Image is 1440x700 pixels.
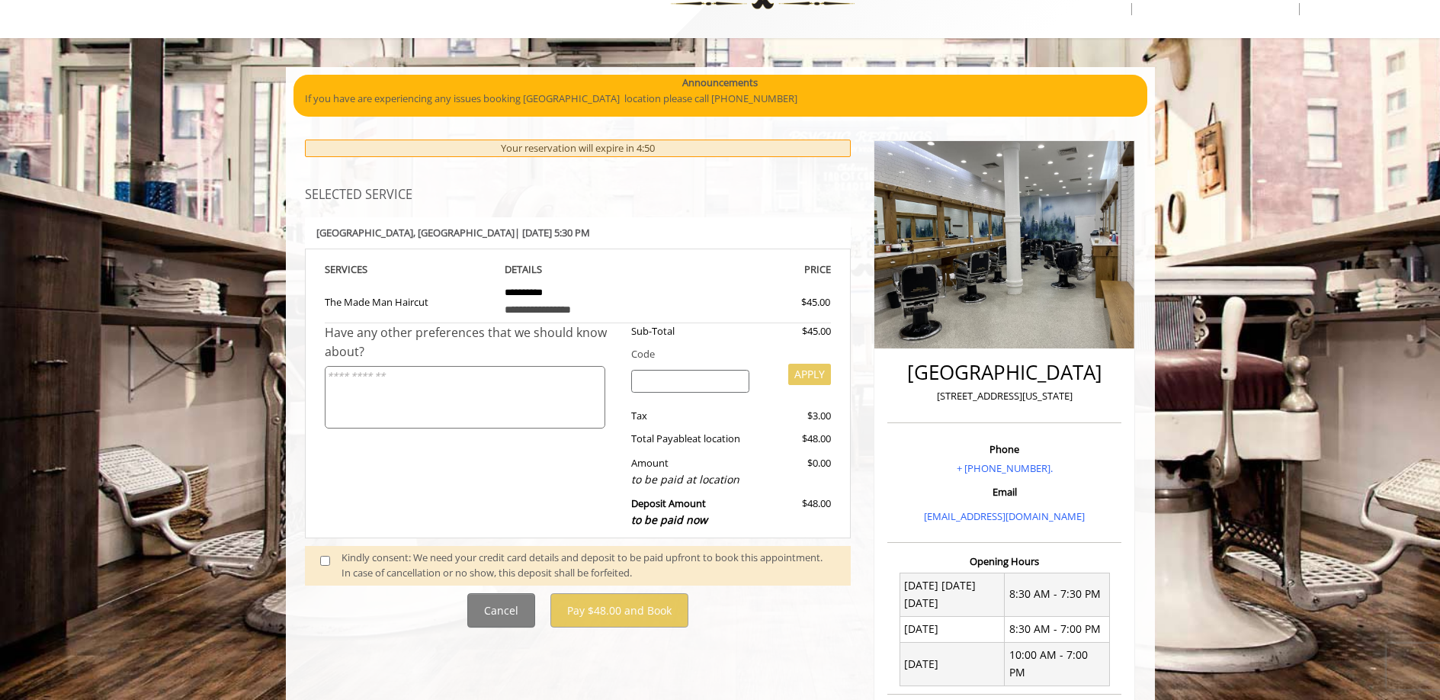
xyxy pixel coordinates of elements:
td: 10:00 AM - 7:00 PM [1005,642,1110,686]
div: Tax [620,408,761,424]
td: [DATE] [DATE] [DATE] [900,573,1005,616]
th: DETAILS [493,261,662,278]
td: [DATE] [900,642,1005,686]
span: S [362,262,367,276]
span: at location [692,432,740,445]
p: If you have are experiencing any issues booking [GEOGRAPHIC_DATA] location please call [PHONE_NUM... [305,91,1136,107]
span: to be paid now [631,512,707,527]
div: $48.00 [761,496,831,528]
div: $45.00 [746,294,830,310]
b: Announcements [682,75,758,91]
div: Kindly consent: We need your credit card details and deposit to be paid upfront to book this appo... [342,550,835,582]
div: $0.00 [761,455,831,488]
a: + [PHONE_NUMBER]. [957,461,1053,475]
button: APPLY [788,364,831,385]
th: SERVICE [325,261,494,278]
b: Deposit Amount [631,496,707,527]
div: Code [620,346,831,362]
div: Have any other preferences that we should know about? [325,323,621,362]
td: 8:30 AM - 7:30 PM [1005,573,1110,616]
div: $3.00 [761,408,831,424]
h2: [GEOGRAPHIC_DATA] [891,361,1118,384]
button: Pay $48.00 and Book [550,593,688,628]
div: to be paid at location [631,471,749,488]
th: PRICE [662,261,832,278]
td: 8:30 AM - 7:00 PM [1005,616,1110,642]
div: $48.00 [761,431,831,447]
b: [GEOGRAPHIC_DATA] | [DATE] 5:30 PM [316,226,590,239]
div: $45.00 [761,323,831,339]
a: [EMAIL_ADDRESS][DOMAIN_NAME] [924,509,1085,523]
span: , [GEOGRAPHIC_DATA] [413,226,515,239]
h3: Phone [891,444,1118,454]
h3: Email [891,486,1118,497]
h3: SELECTED SERVICE [305,188,851,202]
button: Cancel [467,593,535,628]
div: Your reservation will expire in 4:50 [305,140,851,157]
h3: Opening Hours [887,556,1121,567]
div: Sub-Total [620,323,761,339]
div: Amount [620,455,761,488]
td: [DATE] [900,616,1005,642]
td: The Made Man Haircut [325,278,494,323]
p: [STREET_ADDRESS][US_STATE] [891,388,1118,404]
div: Total Payable [620,431,761,447]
